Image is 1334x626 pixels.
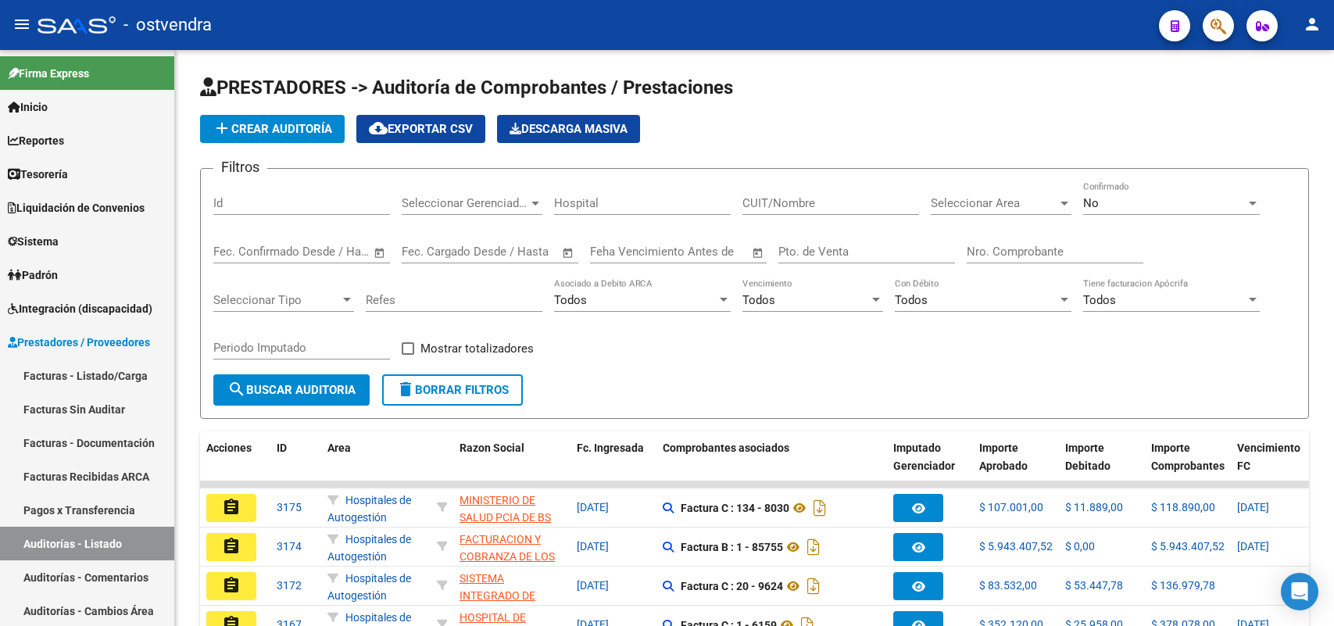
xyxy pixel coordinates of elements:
[1065,540,1095,553] span: $ 0,00
[656,431,887,500] datatable-header-cell: Comprobantes asociados
[369,122,473,136] span: Exportar CSV
[1151,540,1225,553] span: $ 5.943.407,52
[460,494,551,542] span: MINISTERIO DE SALUD PCIA DE BS AS O. P.
[222,576,241,595] mat-icon: assignment
[222,498,241,517] mat-icon: assignment
[460,531,564,563] div: - 30715497456
[460,570,564,603] div: - 30642532932
[200,77,733,98] span: PRESTADORES -> Auditoría de Comprobantes / Prestaciones
[291,245,367,259] input: Fecha fin
[1065,579,1123,592] span: $ 53.447,78
[277,579,302,592] span: 3172
[742,293,775,307] span: Todos
[1151,579,1215,592] span: $ 136.979,78
[1083,293,1116,307] span: Todos
[577,579,609,592] span: [DATE]
[497,115,640,143] button: Descarga Masiva
[8,266,58,284] span: Padrón
[227,383,356,397] span: Buscar Auditoria
[356,115,485,143] button: Exportar CSV
[8,334,150,351] span: Prestadores / Proveedores
[577,501,609,513] span: [DATE]
[931,196,1057,210] span: Seleccionar Area
[227,380,246,399] mat-icon: search
[213,245,277,259] input: Fecha inicio
[1151,442,1225,472] span: Importe Comprobantes
[979,579,1037,592] span: $ 83.532,00
[213,156,267,178] h3: Filtros
[497,115,640,143] app-download-masive: Descarga masiva de comprobantes (adjuntos)
[1237,501,1269,513] span: [DATE]
[277,442,287,454] span: ID
[213,119,231,138] mat-icon: add
[1281,573,1318,610] div: Open Intercom Messenger
[200,115,345,143] button: Crear Auditoría
[810,495,830,520] i: Descargar documento
[1303,15,1321,34] mat-icon: person
[8,199,145,216] span: Liquidación de Convenios
[803,574,824,599] i: Descargar documento
[979,442,1028,472] span: Importe Aprobado
[327,442,351,454] span: Area
[327,572,411,603] span: Hospitales de Autogestión
[460,442,524,454] span: Razon Social
[510,122,628,136] span: Descarga Masiva
[460,492,564,524] div: - 30626983398
[222,537,241,556] mat-icon: assignment
[560,244,578,262] button: Open calendar
[895,293,928,307] span: Todos
[577,540,609,553] span: [DATE]
[663,442,789,454] span: Comprobantes asociados
[979,501,1043,513] span: $ 107.001,00
[8,166,68,183] span: Tesorería
[327,494,411,524] span: Hospitales de Autogestión
[396,380,415,399] mat-icon: delete
[321,431,431,500] datatable-header-cell: Area
[8,65,89,82] span: Firma Express
[453,431,570,500] datatable-header-cell: Razon Social
[973,431,1059,500] datatable-header-cell: Importe Aprobado
[681,502,789,514] strong: Factura C : 134 - 8030
[1145,431,1231,500] datatable-header-cell: Importe Comprobantes
[893,442,955,472] span: Imputado Gerenciador
[1231,431,1317,500] datatable-header-cell: Vencimiento FC
[1083,196,1099,210] span: No
[327,533,411,563] span: Hospitales de Autogestión
[396,383,509,397] span: Borrar Filtros
[213,122,332,136] span: Crear Auditoría
[479,245,555,259] input: Fecha fin
[206,442,252,454] span: Acciones
[1059,431,1145,500] datatable-header-cell: Importe Debitado
[213,293,340,307] span: Seleccionar Tipo
[1237,540,1269,553] span: [DATE]
[8,300,152,317] span: Integración (discapacidad)
[8,132,64,149] span: Reportes
[749,244,767,262] button: Open calendar
[570,431,656,500] datatable-header-cell: Fc. Ingresada
[369,119,388,138] mat-icon: cloud_download
[420,339,534,358] span: Mostrar totalizadores
[577,442,644,454] span: Fc. Ingresada
[887,431,973,500] datatable-header-cell: Imputado Gerenciador
[13,15,31,34] mat-icon: menu
[460,572,540,621] span: SISTEMA INTEGRADO DE SALUD PUBLICA
[1065,501,1123,513] span: $ 11.889,00
[213,374,370,406] button: Buscar Auditoria
[8,233,59,250] span: Sistema
[681,541,783,553] strong: Factura B : 1 - 85755
[1237,442,1300,472] span: Vencimiento FC
[681,580,783,592] strong: Factura C : 20 - 9624
[554,293,587,307] span: Todos
[979,540,1053,553] span: $ 5.943.407,52
[277,501,302,513] span: 3175
[382,374,523,406] button: Borrar Filtros
[8,98,48,116] span: Inicio
[270,431,321,500] datatable-header-cell: ID
[200,431,270,500] datatable-header-cell: Acciones
[402,196,528,210] span: Seleccionar Gerenciador
[123,8,212,42] span: - ostvendra
[803,535,824,560] i: Descargar documento
[1065,442,1110,472] span: Importe Debitado
[277,540,302,553] span: 3174
[371,244,389,262] button: Open calendar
